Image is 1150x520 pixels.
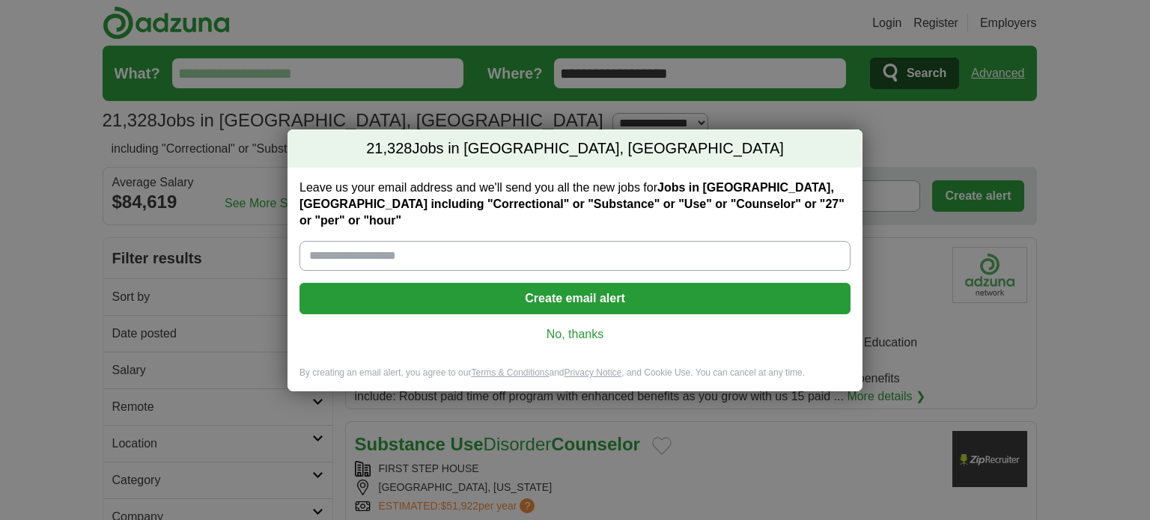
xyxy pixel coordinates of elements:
[366,138,412,159] span: 21,328
[299,283,851,314] button: Create email alert
[287,129,862,168] h2: Jobs in [GEOGRAPHIC_DATA], [GEOGRAPHIC_DATA]
[299,181,845,227] strong: Jobs in [GEOGRAPHIC_DATA], [GEOGRAPHIC_DATA] including "Correctional" or "Substance" or "Use" or ...
[299,180,851,229] label: Leave us your email address and we'll send you all the new jobs for
[471,367,549,378] a: Terms & Conditions
[311,326,839,343] a: No, thanks
[287,367,862,391] div: By creating an email alert, you agree to our and , and Cookie Use. You can cancel at any time.
[565,367,622,378] a: Privacy Notice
